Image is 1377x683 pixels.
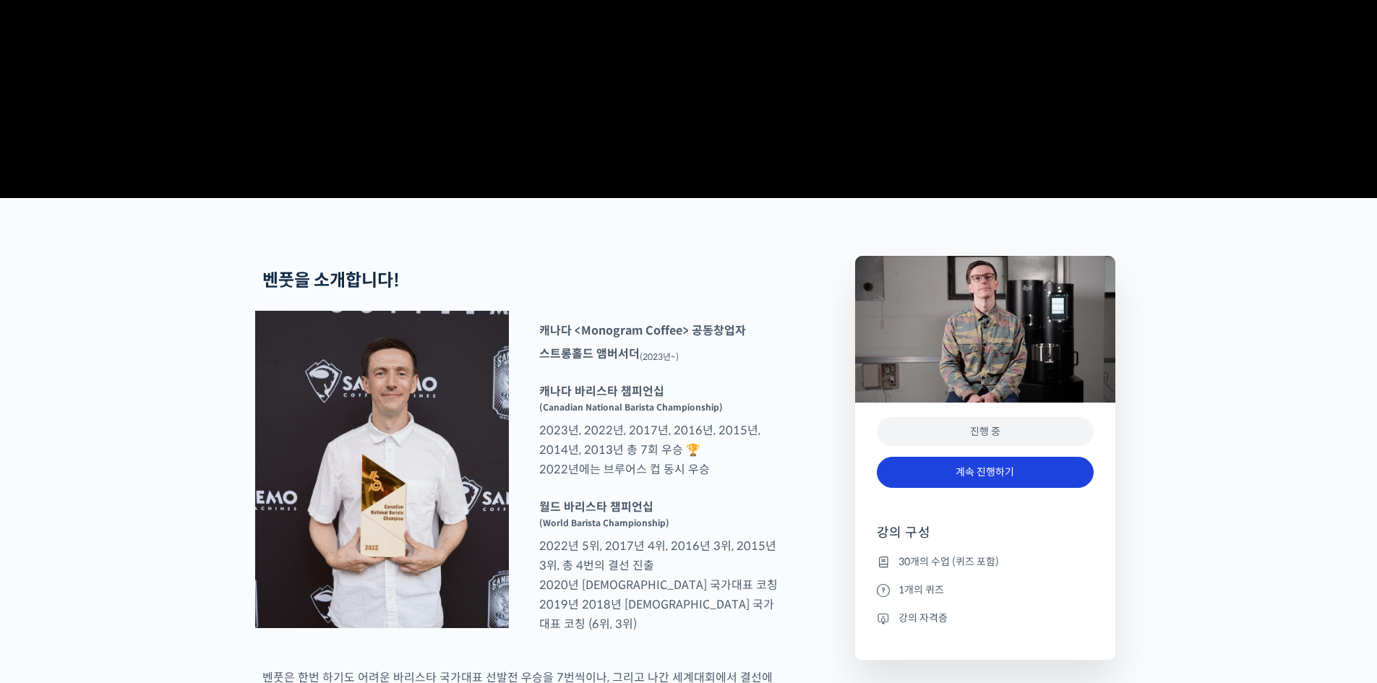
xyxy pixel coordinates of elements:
span: 대화 [132,481,150,492]
li: 30개의 수업 (퀴즈 포함) [877,553,1094,570]
a: 홈 [4,458,95,494]
li: 1개의 퀴즈 [877,581,1094,598]
strong: 월드 바리스타 챔피언십 [539,499,653,515]
sup: (World Barista Championship) [539,517,669,528]
h2: 벤풋을 소개합니다! [262,270,778,291]
a: 설정 [186,458,278,494]
sub: (2023년~) [640,351,679,362]
sup: (Canadian National Barista Championship) [539,402,723,413]
strong: 캐나다 <Monogram Coffee> 공동창업자 [539,323,746,338]
h4: 강의 구성 [877,524,1094,553]
span: 설정 [223,480,241,491]
strong: 캐나다 바리스타 챔피언십 [539,384,664,399]
p: 2023년, 2022년, 2017년, 2016년, 2015년, 2014년, 2013년 총 7회 우승 🏆 2022년에는 브루어스 컵 동시 우승 [532,382,786,479]
strong: 스트롱홀드 앰버서더 [539,346,640,361]
div: 진행 중 [877,417,1094,447]
span: 홈 [46,480,54,491]
a: 대화 [95,458,186,494]
a: 계속 진행하기 [877,457,1094,488]
p: 2022년 5위, 2017년 4위, 2016년 3위, 2015년 3위, 총 4번의 결선 진출 2020년 [DEMOGRAPHIC_DATA] 국가대표 코칭 2019년 2018년 ... [532,497,786,634]
li: 강의 자격증 [877,609,1094,627]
